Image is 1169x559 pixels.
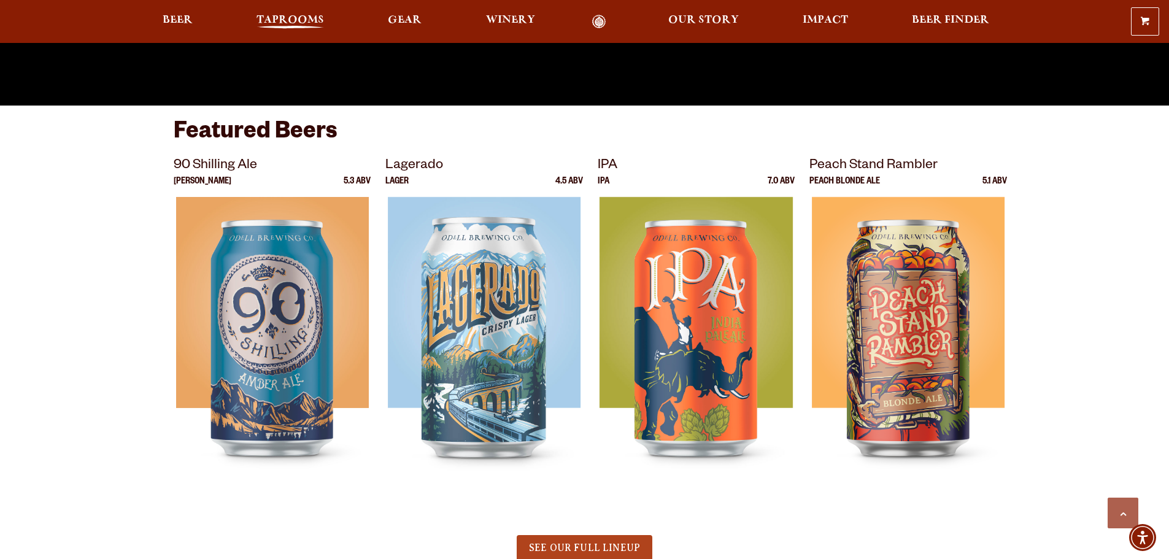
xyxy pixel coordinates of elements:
a: Lagerado Lager 4.5 ABV Lagerado Lagerado [385,155,583,504]
a: Scroll to top [1108,498,1138,528]
p: Peach Blonde Ale [809,177,880,197]
p: IPA [598,155,795,177]
span: Impact [803,15,848,25]
a: Odell Home [576,15,622,29]
p: Peach Stand Rambler [809,155,1007,177]
a: Beer Finder [904,15,997,29]
a: Beer [155,15,201,29]
img: Lagerado [388,197,581,504]
span: Beer Finder [912,15,989,25]
p: 5.1 ABV [982,177,1007,197]
div: Accessibility Menu [1129,524,1156,551]
a: Winery [478,15,543,29]
span: Gear [388,15,422,25]
span: SEE OUR FULL LINEUP [529,542,640,553]
p: 4.5 ABV [555,177,583,197]
h3: Featured Beers [174,118,996,155]
p: [PERSON_NAME] [174,177,231,197]
p: IPA [598,177,609,197]
a: Gear [380,15,430,29]
img: IPA [600,197,792,504]
a: Peach Stand Rambler Peach Blonde Ale 5.1 ABV Peach Stand Rambler Peach Stand Rambler [809,155,1007,504]
a: IPA IPA 7.0 ABV IPA IPA [598,155,795,504]
p: 7.0 ABV [768,177,795,197]
p: Lager [385,177,409,197]
a: Our Story [660,15,747,29]
a: Taprooms [249,15,332,29]
a: Impact [795,15,856,29]
p: 90 Shilling Ale [174,155,371,177]
span: Our Story [668,15,739,25]
p: 5.3 ABV [344,177,371,197]
img: Peach Stand Rambler [812,197,1005,504]
span: Taprooms [257,15,324,25]
a: 90 Shilling Ale [PERSON_NAME] 5.3 ABV 90 Shilling Ale 90 Shilling Ale [174,155,371,504]
span: Beer [163,15,193,25]
span: Winery [486,15,535,25]
img: 90 Shilling Ale [176,197,368,504]
p: Lagerado [385,155,583,177]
